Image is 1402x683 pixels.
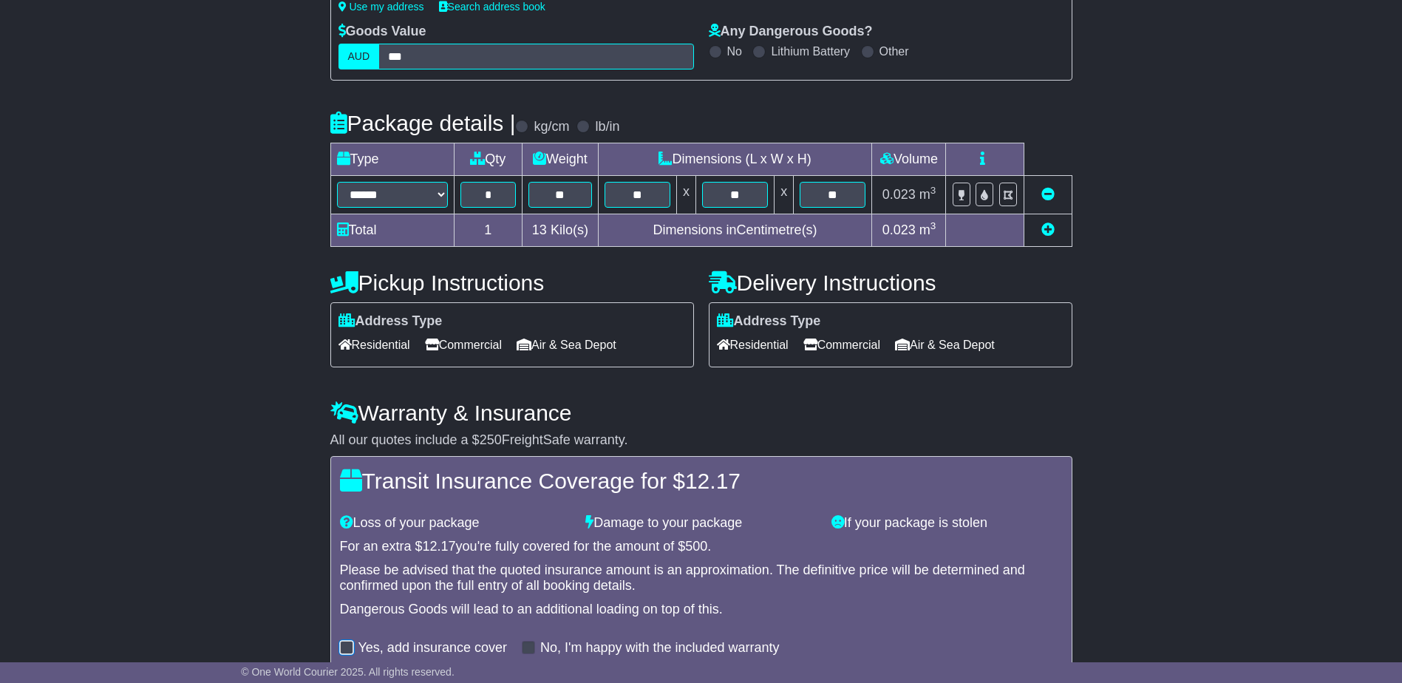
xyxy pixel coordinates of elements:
[480,432,502,447] span: 250
[771,44,850,58] label: Lithium Battery
[338,1,424,13] a: Use my address
[330,111,516,135] h4: Package details |
[338,44,380,69] label: AUD
[595,119,619,135] label: lb/in
[1041,187,1055,202] a: Remove this item
[685,469,741,493] span: 12.17
[338,333,410,356] span: Residential
[578,515,824,531] div: Damage to your package
[358,640,507,656] label: Yes, add insurance cover
[330,271,694,295] h4: Pickup Instructions
[598,143,872,176] td: Dimensions (L x W x H)
[882,222,916,237] span: 0.023
[709,271,1072,295] h4: Delivery Instructions
[330,432,1072,449] div: All our quotes include a $ FreightSafe warranty.
[454,143,523,176] td: Qty
[340,469,1063,493] h4: Transit Insurance Coverage for $
[676,176,695,214] td: x
[1041,222,1055,237] a: Add new item
[340,563,1063,594] div: Please be advised that the quoted insurance amount is an approximation. The definitive price will...
[824,515,1070,531] div: If your package is stolen
[775,176,794,214] td: x
[338,24,426,40] label: Goods Value
[330,143,454,176] td: Type
[330,214,454,247] td: Total
[895,333,995,356] span: Air & Sea Depot
[330,401,1072,425] h4: Warranty & Insurance
[523,214,599,247] td: Kilo(s)
[340,602,1063,618] div: Dangerous Goods will lead to an additional loading on top of this.
[338,313,443,330] label: Address Type
[930,185,936,196] sup: 3
[517,333,616,356] span: Air & Sea Depot
[879,44,909,58] label: Other
[454,214,523,247] td: 1
[882,187,916,202] span: 0.023
[523,143,599,176] td: Weight
[423,539,456,554] span: 12.17
[727,44,742,58] label: No
[340,539,1063,555] div: For an extra $ you're fully covered for the amount of $ .
[241,666,455,678] span: © One World Courier 2025. All rights reserved.
[333,515,579,531] div: Loss of your package
[534,119,569,135] label: kg/cm
[872,143,946,176] td: Volume
[439,1,545,13] a: Search address book
[930,220,936,231] sup: 3
[425,333,502,356] span: Commercial
[919,187,936,202] span: m
[540,640,780,656] label: No, I'm happy with the included warranty
[709,24,873,40] label: Any Dangerous Goods?
[717,313,821,330] label: Address Type
[598,214,872,247] td: Dimensions in Centimetre(s)
[685,539,707,554] span: 500
[532,222,547,237] span: 13
[919,222,936,237] span: m
[803,333,880,356] span: Commercial
[717,333,789,356] span: Residential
